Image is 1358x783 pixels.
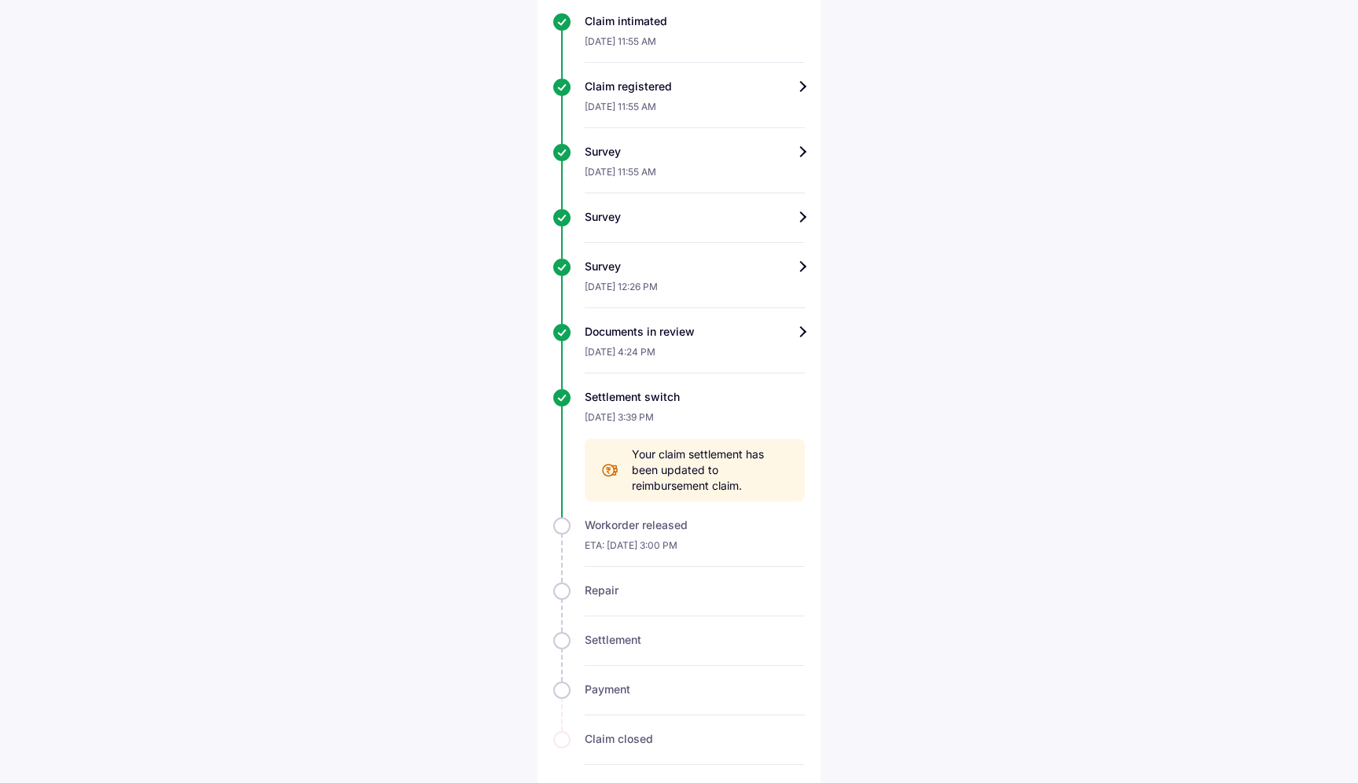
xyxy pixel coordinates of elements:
div: [DATE] 11:55 AM [585,94,805,128]
div: Survey [585,209,805,225]
div: Claim intimated [585,13,805,29]
div: Settlement [585,632,805,648]
div: Documents in review [585,324,805,340]
div: Payment [585,682,805,697]
div: [DATE] 3:39 PM [585,405,805,439]
div: Survey [585,144,805,160]
div: Repair [585,583,805,598]
div: Workorder released [585,517,805,533]
div: [DATE] 11:55 AM [585,29,805,63]
div: [DATE] 12:26 PM [585,274,805,308]
div: Claim closed [585,731,805,747]
div: [DATE] 4:24 PM [585,340,805,373]
div: Claim registered [585,79,805,94]
div: Settlement switch [585,389,805,405]
div: Survey [585,259,805,274]
span: Your claim settlement has been updated to reimbursement claim. [632,447,789,494]
div: [DATE] 11:55 AM [585,160,805,193]
div: ETA: [DATE] 3:00 PM [585,533,805,567]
